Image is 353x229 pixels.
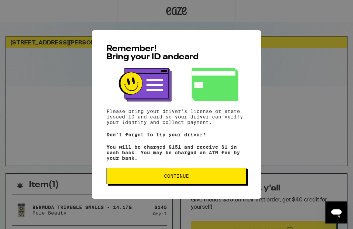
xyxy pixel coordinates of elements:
[107,132,246,137] p: Don't forget to tip your driver!
[107,144,246,161] p: You will be charged $151 and receive $1 in cash back. You may be charged an ATM fee by your bank.
[107,45,199,61] span: Remember! Bring your ID and card
[107,108,246,125] p: Please bring your driver's license or state issued ID and card so your driver can verify your ide...
[107,168,246,184] button: Continue
[325,201,347,223] iframe: Button to launch messaging window
[164,174,189,178] span: Continue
